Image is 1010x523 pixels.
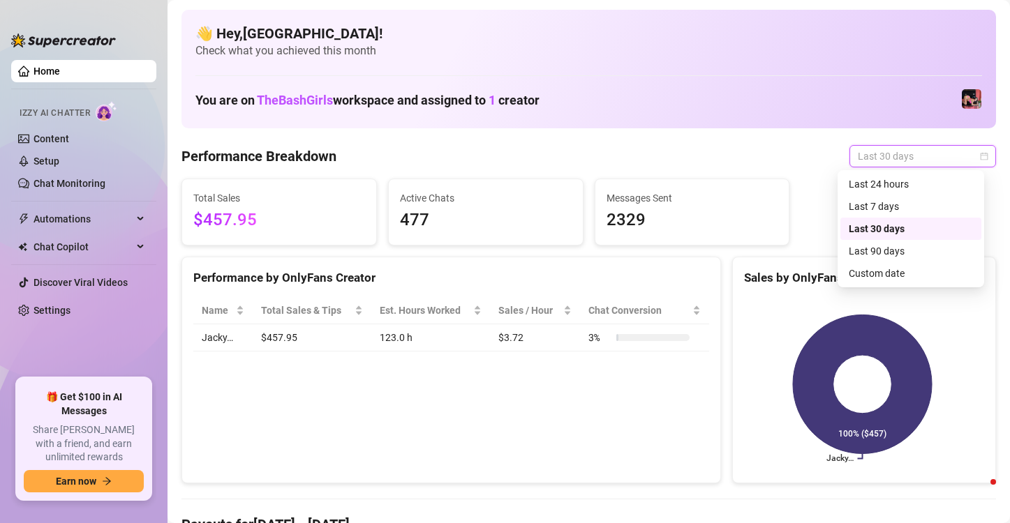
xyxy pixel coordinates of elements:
div: Custom date [849,266,973,281]
span: 2329 [607,207,778,234]
span: Izzy AI Chatter [20,107,90,120]
img: logo-BBDzfeDw.svg [11,33,116,47]
a: Home [34,66,60,77]
th: Total Sales & Tips [253,297,371,324]
th: Name [193,297,253,324]
iframe: Intercom live chat [963,476,996,509]
div: Last 90 days [849,243,973,259]
span: Chat Conversion [588,303,690,318]
span: $457.95 [193,207,365,234]
a: Discover Viral Videos [34,277,128,288]
th: Sales / Hour [490,297,580,324]
span: Chat Copilot [34,236,133,258]
span: Check what you achieved this month [195,43,982,59]
span: TheBashGirls [257,93,333,107]
div: Last 30 days [840,218,981,240]
img: Jacky [962,89,981,109]
span: thunderbolt [18,213,29,225]
span: Total Sales [193,190,365,206]
div: Last 30 days [849,221,973,236]
div: Last 7 days [840,195,981,218]
span: arrow-right [102,476,112,486]
a: Settings [34,305,70,316]
td: $3.72 [490,324,580,351]
h1: You are on workspace and assigned to creator [195,93,540,108]
div: Sales by OnlyFans Creator [744,268,984,287]
div: Est. Hours Worked [380,303,470,318]
span: Automations [34,208,133,230]
button: Earn nowarrow-right [24,470,144,492]
div: Last 24 hours [840,173,981,195]
h4: Performance Breakdown [181,146,336,166]
span: Active Chats [400,190,572,206]
span: Total Sales & Tips [261,303,351,318]
span: calendar [980,152,988,160]
td: 123.0 h [371,324,490,351]
div: Last 90 days [840,240,981,262]
span: 1 [489,93,496,107]
h4: 👋 Hey, [GEOGRAPHIC_DATA] ! [195,24,982,43]
div: Custom date [840,262,981,285]
a: Chat Monitoring [34,178,105,189]
span: 477 [400,207,572,234]
img: AI Chatter [96,101,117,121]
td: $457.95 [253,324,371,351]
div: Last 24 hours [849,176,973,192]
th: Chat Conversion [580,297,709,324]
span: 3 % [588,330,611,345]
a: Setup [34,156,59,167]
span: Messages Sent [607,190,778,206]
span: Last 30 days [858,146,988,167]
div: Last 7 days [849,199,973,214]
text: Jacky… [826,454,853,464]
a: Content [34,133,69,144]
span: Share [PERSON_NAME] with a friend, and earn unlimited rewards [24,423,144,464]
span: 🎁 Get $100 in AI Messages [24,391,144,418]
span: Earn now [56,476,96,487]
span: Sales / Hour [498,303,560,318]
span: Name [202,303,233,318]
div: Performance by OnlyFans Creator [193,268,709,287]
td: Jacky… [193,324,253,351]
img: Chat Copilot [18,242,27,252]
